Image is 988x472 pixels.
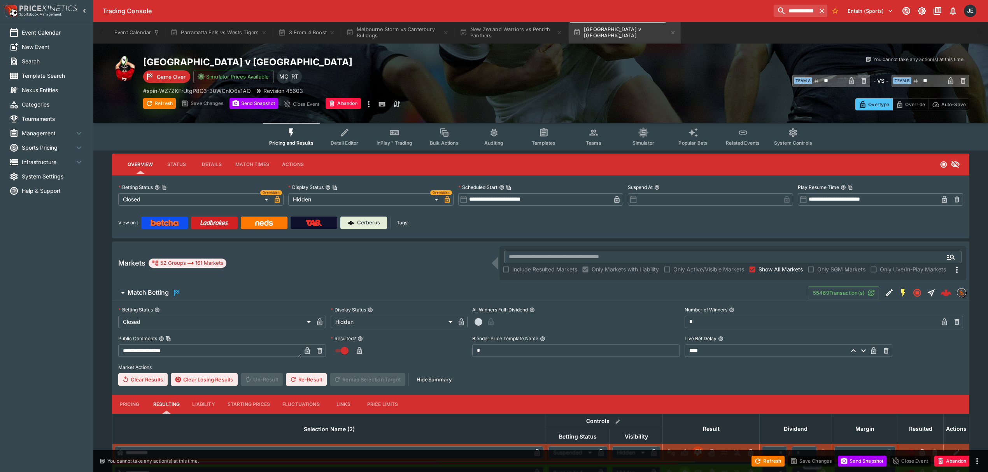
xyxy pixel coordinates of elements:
button: Actions [275,155,310,174]
a: Cerberus [340,217,387,229]
button: [GEOGRAPHIC_DATA] v [GEOGRAPHIC_DATA] [569,22,681,44]
button: Match Times [229,155,275,174]
button: No Bookmarks [829,5,841,17]
label: Tags: [397,217,408,229]
span: Infrastructure [22,158,74,166]
span: Event Calendar [22,28,84,37]
div: 52 Groups 161 Markets [152,259,223,268]
button: Event Calendar [110,22,164,44]
div: Hidden [288,193,441,206]
button: Refresh [752,456,784,467]
button: Copy To Clipboard [332,185,338,190]
button: Copy To Clipboard [161,185,167,190]
button: Betting StatusCopy To Clipboard [154,185,160,190]
span: Only Markets with Liability [592,265,659,273]
div: / [788,449,790,457]
button: Win [678,446,691,459]
button: Send Snapshot [838,456,886,467]
span: Team B [893,77,911,84]
span: InPlay™ Trading [377,140,412,146]
span: Selection Name (2) [295,425,363,434]
button: Notifications [946,4,960,18]
div: f5f5c430-d5da-4e5c-8677-33d8b9064247 [941,287,951,298]
p: Display Status [288,184,324,191]
button: Number of Winners [729,307,734,313]
p: Number of Winners [685,306,727,313]
button: Status [159,155,194,174]
button: Documentation [930,4,944,18]
button: Melbourne Storm vs Canterbury Bulldogs [342,22,454,44]
button: more [364,98,373,110]
p: Live Bet Delay [685,335,716,342]
button: Void [705,446,717,459]
h6: Match Betting [128,288,169,297]
svg: Hidden [951,160,960,169]
button: Copy To Clipboard [166,336,171,341]
div: Suspended [548,446,595,459]
p: Copy To Clipboard [143,87,251,95]
p: You cannot take any action(s) at this time. [873,56,965,63]
button: Clear Losing Results [171,373,238,386]
a: f5f5c430-d5da-4e5c-8677-33d8b9064247 [938,285,954,301]
th: Actions [944,414,969,444]
h2: Copy To Clipboard [143,56,556,68]
label: Market Actions [118,362,963,373]
span: Tournaments [22,115,84,123]
button: Auto-Save [928,98,969,110]
img: Sportsbook Management [19,13,61,16]
p: Revision 45603 [263,87,303,95]
span: Simulator [632,140,654,146]
img: TabNZ [306,220,322,226]
button: Blender Price Template Name [540,336,545,341]
button: Starting Prices [221,395,276,414]
p: Scheduled Start [458,184,498,191]
span: Betting Status [550,432,605,441]
button: 3 From 4 Boost [273,22,340,44]
button: Select Tenant [843,5,898,17]
svg: Closed [913,288,922,297]
span: Only Active/Visible Markets [673,265,744,273]
p: Cerberus [357,219,380,227]
p: Resulted? [331,335,356,342]
span: Sports Pricing [22,143,74,152]
span: Help & Support [22,187,84,195]
button: Re-Result [286,373,327,386]
img: Cerberus [348,220,354,226]
button: Overview [121,155,159,174]
div: James Edlin [964,5,976,17]
th: Dividend [760,414,832,444]
span: Mark an event as closed and abandoned. [934,456,969,464]
p: Overtype [868,100,889,108]
button: New Zealand Warriors vs Penrith Panthers [455,22,567,44]
span: Visibility [616,432,657,441]
button: Simulator Prices Available [193,70,274,83]
div: sportingsolutions [957,288,966,297]
span: System Controls [774,140,812,146]
button: Display Status [368,307,373,313]
button: Price Limits [361,395,405,414]
button: Toggle light/dark mode [915,4,929,18]
button: Copy To Clipboard [506,185,512,190]
img: rugby_union.png [112,56,137,81]
button: Connected to PK [899,4,913,18]
button: Resulted? [357,336,363,341]
div: Closed [118,193,271,206]
span: Nexus Entities [22,86,84,94]
th: Result [663,414,760,444]
div: Hidden [331,316,455,328]
div: Hidden [612,446,648,459]
button: Display StatusCopy To Clipboard [325,185,331,190]
span: Overridden [433,190,450,195]
span: Include Resulted Markets [512,265,577,273]
svg: Closed [940,161,948,168]
span: Teams [586,140,601,146]
button: Fluctuations [276,395,326,414]
div: Start From [855,98,969,110]
span: Popular Bets [678,140,708,146]
button: Resulting [147,395,186,414]
img: Ladbrokes [200,220,228,226]
button: Scheduled StartCopy To Clipboard [499,185,505,190]
div: Closed [118,316,314,328]
button: Closed [910,286,924,300]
